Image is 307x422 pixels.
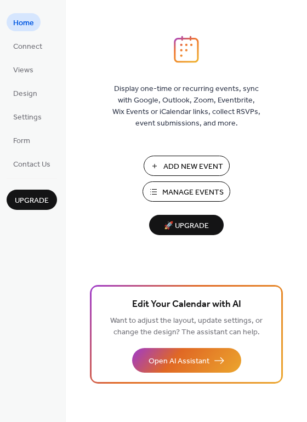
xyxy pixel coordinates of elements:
[13,88,37,100] span: Design
[7,60,40,78] a: Views
[174,36,199,63] img: logo_icon.svg
[13,135,30,147] span: Form
[13,18,34,29] span: Home
[149,215,224,235] button: 🚀 Upgrade
[13,41,42,53] span: Connect
[7,190,57,210] button: Upgrade
[163,161,223,173] span: Add New Event
[162,187,224,198] span: Manage Events
[7,107,48,126] a: Settings
[13,65,33,76] span: Views
[149,356,209,367] span: Open AI Assistant
[7,13,41,31] a: Home
[7,155,57,173] a: Contact Us
[7,131,37,149] a: Form
[15,195,49,207] span: Upgrade
[13,112,42,123] span: Settings
[13,159,50,170] span: Contact Us
[132,297,241,312] span: Edit Your Calendar with AI
[132,348,241,373] button: Open AI Assistant
[7,37,49,55] a: Connect
[143,181,230,202] button: Manage Events
[156,219,217,233] span: 🚀 Upgrade
[7,84,44,102] a: Design
[112,83,260,129] span: Display one-time or recurring events, sync with Google, Outlook, Zoom, Eventbrite, Wix Events or ...
[110,313,263,340] span: Want to adjust the layout, update settings, or change the design? The assistant can help.
[144,156,230,176] button: Add New Event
